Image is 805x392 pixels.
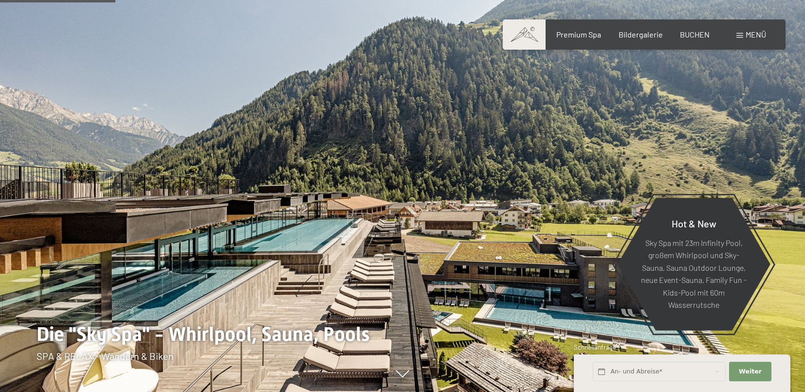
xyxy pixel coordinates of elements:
a: Premium Spa [556,30,601,39]
p: Sky Spa mit 23m Infinity Pool, großem Whirlpool und Sky-Sauna, Sauna Outdoor Lounge, neue Event-S... [641,236,747,311]
a: BUCHEN [680,30,710,39]
span: Schnellanfrage [574,343,616,351]
span: Hot & New [672,217,716,229]
button: Weiter [729,362,771,382]
a: Bildergalerie [619,30,663,39]
a: Hot & New Sky Spa mit 23m Infinity Pool, großem Whirlpool und Sky-Sauna, Sauna Outdoor Lounge, ne... [617,197,771,331]
span: Menü [746,30,766,39]
span: Weiter [739,367,762,376]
